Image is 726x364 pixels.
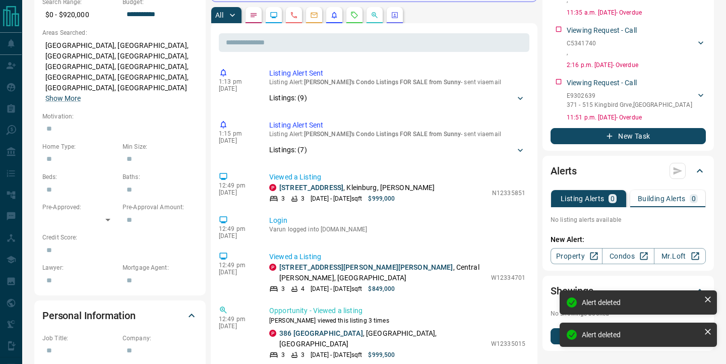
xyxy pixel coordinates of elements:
p: No showings booked [551,309,706,318]
div: Alert deleted [582,298,700,307]
p: Opportunity - Viewed a listing [269,306,525,316]
p: Viewing Request - Call [567,78,637,88]
p: 11:51 p.m. [DATE] - Overdue [567,113,706,122]
p: Pre-Approved: [42,203,117,212]
div: Alerts [551,159,706,183]
a: Property [551,248,602,264]
p: N12335851 [492,189,525,198]
p: Credit Score: [42,233,198,242]
p: Beds: [42,172,117,181]
p: Baths: [123,172,198,181]
p: Login [269,215,525,226]
p: Viewed a Listing [269,172,525,183]
p: 4 [301,284,305,293]
p: [DATE] - [DATE] sqft [311,284,362,293]
p: Lawyer: [42,263,117,272]
p: Listing Alert : - sent via email [269,79,525,86]
span: [PERSON_NAME]'s Condo Listings FOR SALE from Sunny [304,131,461,138]
p: $849,000 [368,284,395,293]
p: $0 - $920,000 [42,7,117,23]
p: Motivation: [42,112,198,121]
div: property.ca [269,330,276,337]
p: $999,000 [368,194,395,203]
p: 0 [611,195,615,202]
p: 3 [281,194,285,203]
p: W12335015 [491,339,525,348]
p: 3 [301,194,305,203]
p: C5341740 [567,39,596,48]
h2: Personal Information [42,308,136,324]
p: [DATE] [219,323,254,330]
svg: Emails [310,11,318,19]
p: Home Type: [42,142,117,151]
div: property.ca [269,184,276,191]
p: Job Title: [42,334,117,343]
svg: Calls [290,11,298,19]
p: [DATE] [219,85,254,92]
h2: Showings [551,283,593,299]
p: Listing Alert : - sent via email [269,131,525,138]
p: 3 [281,350,285,359]
p: 12:49 pm [219,182,254,189]
p: 11:35 a.m. [DATE] - Overdue [567,8,706,17]
a: 386 [GEOGRAPHIC_DATA] [279,329,363,337]
h2: Alerts [551,163,577,179]
svg: Requests [350,11,358,19]
a: Condos [602,248,654,264]
p: No listing alerts available [551,215,706,224]
button: New Task [551,128,706,144]
div: E9302639371 - 515 Kingbird Grve,[GEOGRAPHIC_DATA] [567,89,706,111]
p: All [215,12,223,19]
p: [DATE] [219,232,254,239]
p: 371 - 515 Kingbird Grve , [GEOGRAPHIC_DATA] [567,100,692,109]
p: Mortgage Agent: [123,263,198,272]
p: [DATE] - [DATE] sqft [311,194,362,203]
p: [DATE] - [DATE] sqft [311,350,362,359]
svg: Opportunities [371,11,379,19]
p: W12334701 [491,273,525,282]
p: 3 [281,284,285,293]
a: Mr.Loft [654,248,706,264]
svg: Lead Browsing Activity [270,11,278,19]
p: Listings: ( 9 ) [269,93,307,103]
p: 1:13 pm [219,78,254,85]
div: C5341740, [567,37,706,59]
p: Company: [123,334,198,343]
p: New Alert: [551,234,706,245]
p: 2:16 p.m. [DATE] - Overdue [567,60,706,70]
p: Listing Alerts [561,195,604,202]
p: [DATE] [219,269,254,276]
div: property.ca [269,264,276,271]
p: Listing Alert Sent [269,120,525,131]
svg: Agent Actions [391,11,399,19]
p: Areas Searched: [42,28,198,37]
p: Viewing Request - Call [567,25,637,36]
p: [DATE] [219,189,254,196]
span: [PERSON_NAME]'s Condo Listings FOR SALE from Sunny [304,79,461,86]
button: New Showing [551,328,706,344]
p: 12:49 pm [219,225,254,232]
div: Listings: (9) [269,89,525,107]
p: Viewed a Listing [269,252,525,262]
p: [GEOGRAPHIC_DATA], [GEOGRAPHIC_DATA], [GEOGRAPHIC_DATA], [GEOGRAPHIC_DATA], [GEOGRAPHIC_DATA], [G... [42,37,198,107]
p: 12:49 pm [219,316,254,323]
p: Building Alerts [638,195,686,202]
div: Listings: (7) [269,141,525,159]
p: E9302639 [567,91,692,100]
p: Pre-Approval Amount: [123,203,198,212]
div: Personal Information [42,304,198,328]
p: [DATE] [219,137,254,144]
div: Showings [551,279,706,303]
p: , [567,48,596,57]
p: [PERSON_NAME] viewed this listing 3 times [269,316,525,325]
p: 0 [692,195,696,202]
svg: Notes [250,11,258,19]
p: Listings: ( 7 ) [269,145,307,155]
p: Min Size: [123,142,198,151]
p: 1:15 pm [219,130,254,137]
button: Show More [45,93,81,104]
p: , Kleinburg, [PERSON_NAME] [279,183,435,193]
p: Varun logged into [DOMAIN_NAME] [269,226,525,233]
p: , Central [PERSON_NAME], [GEOGRAPHIC_DATA] [279,262,486,283]
p: Listing Alert Sent [269,68,525,79]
